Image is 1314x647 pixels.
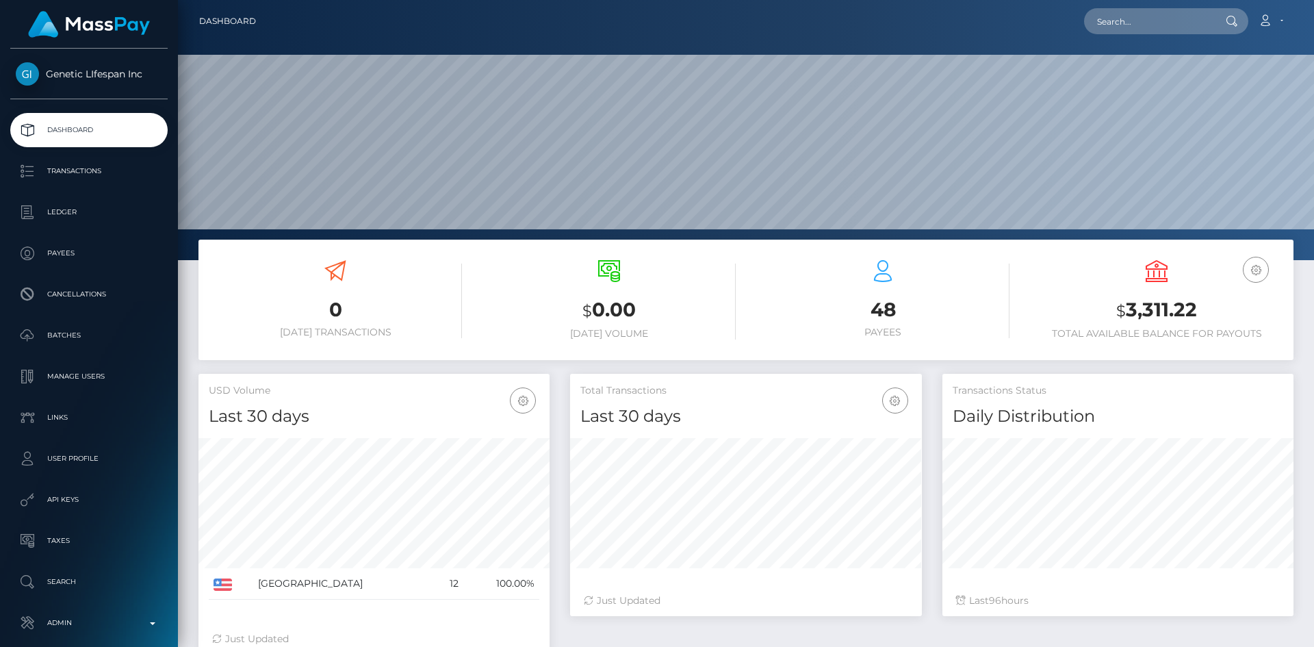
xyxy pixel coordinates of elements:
small: $ [582,301,592,320]
p: API Keys [16,490,162,510]
a: User Profile [10,442,168,476]
span: 96 [989,594,1001,607]
p: Links [16,407,162,428]
h3: 0.00 [482,296,736,325]
img: Genetic LIfespan Inc [16,62,39,86]
p: Transactions [16,161,162,181]
span: Genetic LIfespan Inc [10,68,168,80]
div: Just Updated [584,594,907,608]
p: Cancellations [16,284,162,305]
a: Search [10,565,168,599]
p: User Profile [16,448,162,469]
a: Admin [10,606,168,640]
div: Just Updated [212,632,536,646]
a: API Keys [10,483,168,517]
td: 12 [435,568,464,600]
p: Taxes [16,531,162,551]
p: Ledger [16,202,162,223]
h6: Total Available Balance for Payouts [1030,328,1283,340]
h6: [DATE] Volume [482,328,736,340]
img: MassPay Logo [28,11,150,38]
h5: Total Transactions [580,384,911,398]
h6: [DATE] Transactions [209,327,462,338]
h4: Daily Distribution [953,405,1283,429]
p: Search [16,572,162,592]
p: Batches [16,325,162,346]
h6: Payees [756,327,1009,338]
a: Payees [10,236,168,270]
img: US.png [214,579,232,591]
p: Payees [16,243,162,264]
a: Dashboard [10,113,168,147]
small: $ [1116,301,1126,320]
a: Batches [10,318,168,353]
div: Last hours [956,594,1280,608]
input: Search... [1084,8,1213,34]
h5: USD Volume [209,384,539,398]
a: Dashboard [199,7,256,36]
a: Taxes [10,524,168,558]
p: Manage Users [16,366,162,387]
td: 100.00% [463,568,539,600]
h4: Last 30 days [209,405,539,429]
a: Transactions [10,154,168,188]
h3: 48 [756,296,1009,323]
h3: 3,311.22 [1030,296,1283,325]
a: Cancellations [10,277,168,312]
p: Admin [16,613,162,633]
h3: 0 [209,296,462,323]
a: Ledger [10,195,168,229]
h4: Last 30 days [580,405,911,429]
h5: Transactions Status [953,384,1283,398]
a: Links [10,401,168,435]
td: [GEOGRAPHIC_DATA] [253,568,435,600]
p: Dashboard [16,120,162,140]
a: Manage Users [10,359,168,394]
